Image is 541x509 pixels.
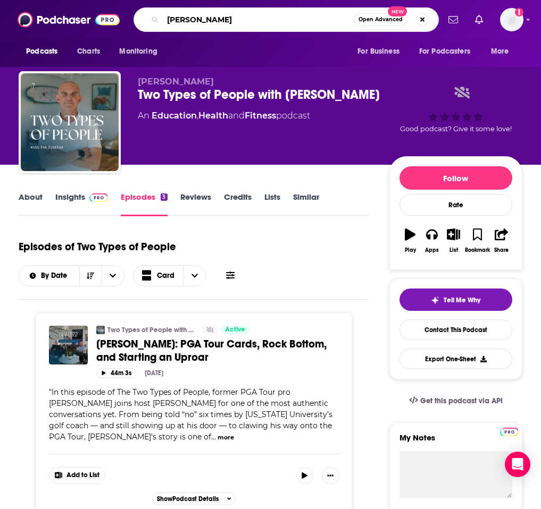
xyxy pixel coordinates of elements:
button: open menu [112,41,171,62]
img: Podchaser Pro [89,193,108,202]
button: tell me why sparkleTell Me Why [399,289,512,311]
a: Fitness [245,111,276,121]
span: Monitoring [119,44,157,59]
a: Show notifications dropdown [444,11,462,29]
button: Play [399,222,421,260]
a: Lists [264,192,280,216]
button: open menu [102,266,124,286]
div: [DATE] [145,369,163,377]
button: open menu [484,41,522,62]
button: List [443,222,464,260]
span: Get this podcast via API [420,396,503,405]
div: 3 [161,193,167,201]
span: In this episode of The Two Types of People, former PGA Tour pro [PERSON_NAME] joins host ⁠[PERSON... [49,387,332,442]
div: Open Intercom Messenger [505,452,530,477]
span: For Podcasters [419,44,470,59]
span: ... [211,432,216,442]
img: Two Types of People with Pat Sitkins [96,326,105,334]
span: More [491,44,509,59]
span: " [49,387,332,442]
div: Bookmark [465,247,490,253]
span: , [197,111,198,121]
span: By Date [41,272,71,279]
a: About [19,192,43,216]
span: Open Advanced [359,17,403,22]
button: ShowPodcast Details [152,493,236,505]
button: Open AdvancedNew [354,13,407,26]
a: InsightsPodchaser Pro [55,192,108,216]
a: Reviews [180,192,211,216]
a: Education [152,111,197,121]
div: Apps [425,247,439,253]
a: Two Types of People with [PERSON_NAME] [107,326,195,334]
div: Good podcast? Give it some love! [389,77,522,142]
button: Sort Direction [79,266,102,286]
button: Follow [399,166,512,190]
button: Show More Button [322,467,339,484]
img: Steve Wheatcroft: PGA Tour Cards, Rock Bottom, and Starting an Uproar [49,326,88,364]
a: Contact This Podcast [399,319,512,340]
a: Charts [70,41,106,62]
img: User Profile [500,8,523,31]
span: Tell Me Why [444,296,480,304]
a: Pro website [500,426,519,436]
button: more [218,433,234,442]
a: Credits [224,192,252,216]
img: Podchaser - Follow, Share and Rate Podcasts [18,10,120,30]
span: Active [225,325,245,335]
button: Bookmark [464,222,490,260]
button: open menu [19,41,71,62]
div: An podcast [138,109,310,122]
span: Add to List [66,471,99,479]
button: open menu [19,272,79,279]
span: Good podcast? Give it some love! [400,125,512,133]
a: [PERSON_NAME]: PGA Tour Cards, Rock Bottom, and Starting an Uproar [96,337,339,364]
button: 44m 3s [96,368,136,378]
span: For Business [357,44,399,59]
button: Export One-Sheet [399,349,512,369]
button: Choose View [133,265,206,286]
span: Charts [77,44,100,59]
a: Similar [293,192,319,216]
div: Rate [399,194,512,216]
h1: Episodes of Two Types of People [19,240,176,253]
a: Health [198,111,228,121]
span: Podcasts [26,44,57,59]
div: List [450,247,458,253]
h2: Choose List sort [19,265,124,286]
label: My Notes [399,432,512,451]
a: Active [221,326,249,334]
a: Get this podcast via API [401,388,511,414]
a: Episodes3 [121,192,167,216]
img: Two Types of People with Pat Sitkins [21,73,119,171]
button: Apps [421,222,443,260]
input: Search podcasts, credits, & more... [163,11,354,28]
span: Logged in as rowan.sullivan [500,8,523,31]
span: Card [157,272,174,279]
div: Share [494,247,509,253]
a: Show notifications dropdown [471,11,487,29]
button: Show profile menu [500,8,523,31]
span: [PERSON_NAME] [138,77,214,87]
span: [PERSON_NAME]: PGA Tour Cards, Rock Bottom, and Starting an Uproar [96,337,327,364]
img: Podchaser Pro [500,428,519,436]
div: Play [405,247,416,253]
span: Show Podcast Details [157,495,219,503]
img: tell me why sparkle [431,296,439,304]
svg: Add a profile image [515,8,523,16]
button: open menu [412,41,486,62]
span: and [228,111,245,121]
span: New [388,6,407,16]
button: Share [490,222,512,260]
div: Search podcasts, credits, & more... [134,7,439,32]
button: Show More Button [49,468,105,483]
button: open menu [350,41,413,62]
